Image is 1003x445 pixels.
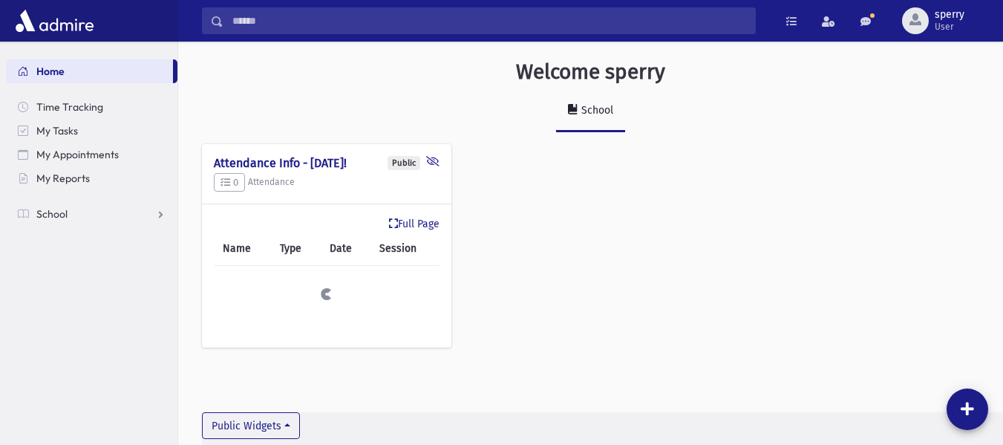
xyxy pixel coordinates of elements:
[6,166,177,190] a: My Reports
[556,91,625,132] a: School
[214,173,245,192] button: 0
[12,6,97,36] img: AdmirePro
[935,21,964,33] span: User
[321,232,370,266] th: Date
[214,173,440,192] h5: Attendance
[223,7,755,34] input: Search
[271,232,320,266] th: Type
[935,9,964,21] span: sperry
[202,412,300,439] button: Public Widgets
[6,95,177,119] a: Time Tracking
[6,59,173,83] a: Home
[36,124,78,137] span: My Tasks
[214,232,271,266] th: Name
[220,177,238,188] span: 0
[6,202,177,226] a: School
[516,59,665,85] h3: Welcome sperry
[388,156,420,170] div: Public
[578,104,613,117] div: School
[36,172,90,185] span: My Reports
[36,207,68,221] span: School
[6,119,177,143] a: My Tasks
[389,216,440,232] a: Full Page
[36,65,65,78] span: Home
[370,232,440,266] th: Session
[36,100,103,114] span: Time Tracking
[214,156,440,170] h4: Attendance Info - [DATE]!
[6,143,177,166] a: My Appointments
[36,148,119,161] span: My Appointments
